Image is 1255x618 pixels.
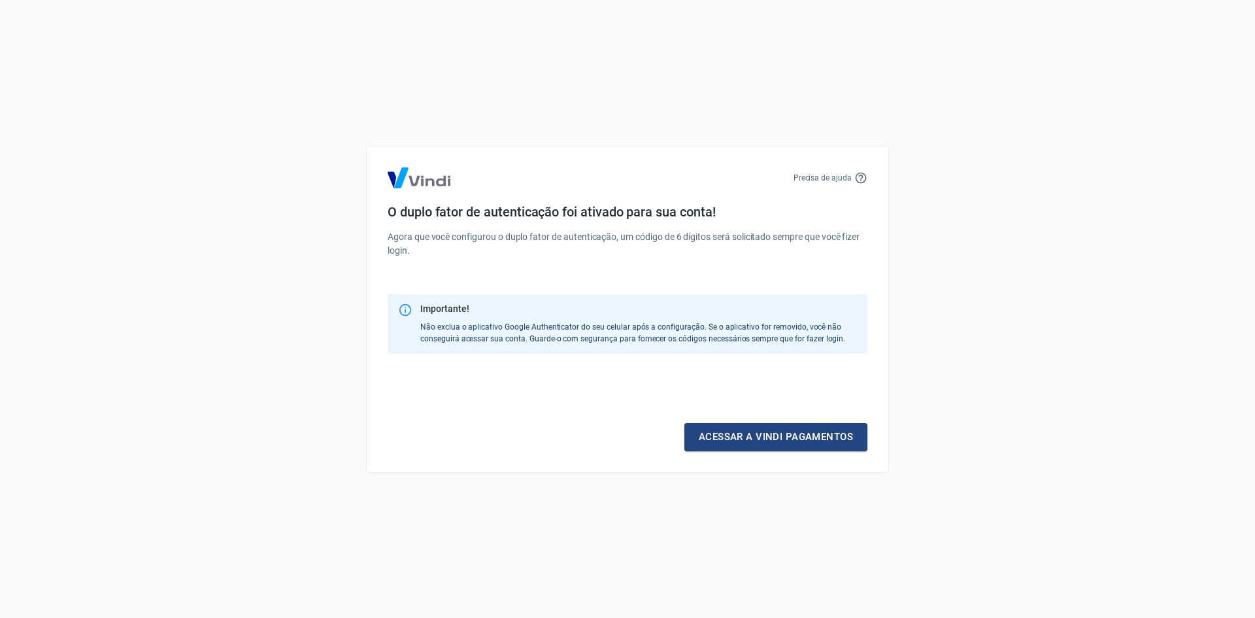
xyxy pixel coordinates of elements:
[388,167,450,188] img: Logo Vind
[420,302,857,316] div: Importante!
[684,423,867,451] a: Acessar a Vindi pagamentos
[420,298,857,350] div: Não exclua o aplicativo Google Authenticator do seu celular após a configuração. Se o aplicativo ...
[388,230,867,258] p: Agora que você configurou o duplo fator de autenticação, um código de 6 dígitos será solicitado s...
[794,172,852,184] p: Precisa de ajuda
[388,204,867,220] h4: O duplo fator de autenticação foi ativado para sua conta!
